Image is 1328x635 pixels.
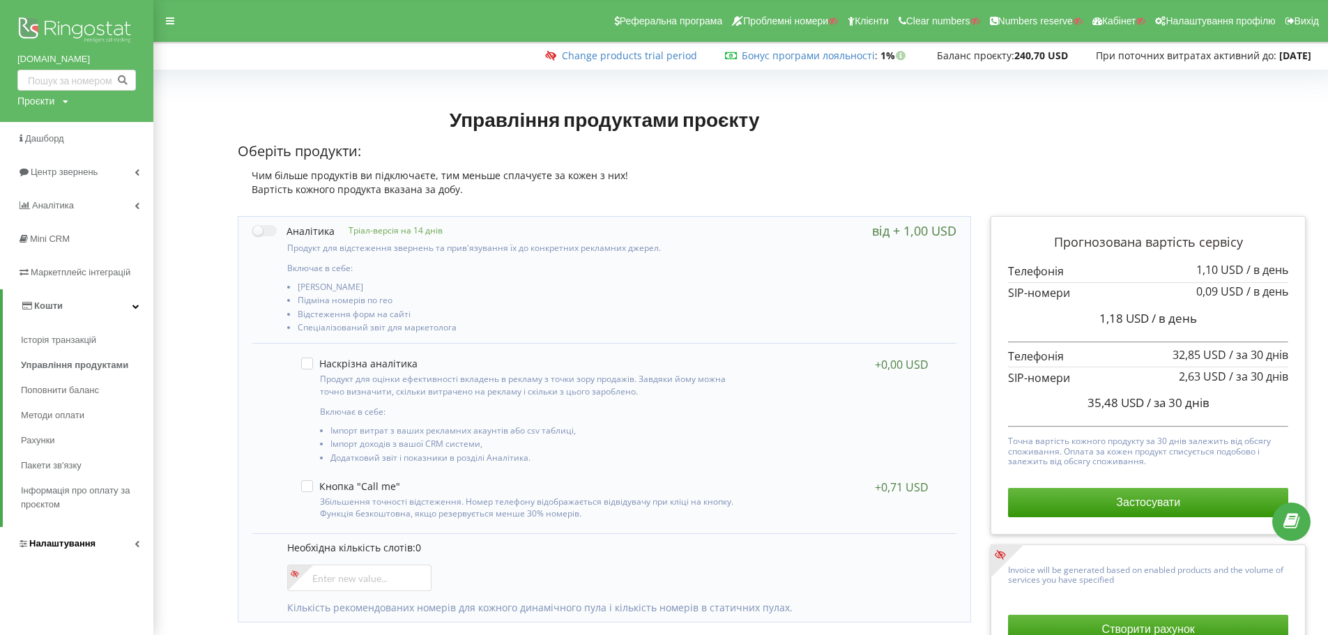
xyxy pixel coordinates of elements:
[21,328,153,353] a: Історія транзакцій
[742,49,878,62] span: :
[1008,234,1288,252] p: Прогнозована вартість сервісу
[298,296,745,309] li: Підміна номерів по гео
[29,538,96,549] span: Налаштування
[937,49,1014,62] span: Баланс проєкту:
[21,428,153,453] a: Рахунки
[1008,433,1288,466] p: Точна вартість кожного продукту за 30 днів залежить від обсягу споживання. Оплата за кожен продук...
[1147,395,1209,411] span: / за 30 днів
[875,480,929,494] div: +0,71 USD
[855,15,889,26] span: Клієнти
[17,94,54,108] div: Проєкти
[32,200,74,211] span: Аналiтика
[1229,369,1288,384] span: / за 30 днів
[1008,562,1288,586] p: Invoice will be generated based on enabled products and the volume of services you have specified
[330,439,740,452] li: Імпорт доходів з вашої CRM системи,
[31,267,130,277] span: Маркетплейс інтеграцій
[320,406,740,418] p: Включає в себе:
[1087,395,1144,411] span: 35,48 USD
[252,224,335,238] label: Аналітика
[21,383,99,397] span: Поповнити баланс
[1166,15,1275,26] span: Налаштування профілю
[21,459,82,473] span: Пакети зв'язку
[238,183,971,197] div: Вартість кожного продукта вказана за добу.
[287,242,745,254] p: Продукт для відстеження звернень та прив'язування їх до конкретних рекламних джерел.
[21,333,96,347] span: Історія транзакцій
[21,478,153,517] a: Інформація про оплату за проєктом
[287,262,745,274] p: Включає в себе:
[30,234,70,244] span: Mini CRM
[872,224,956,238] div: від + 1,00 USD
[238,169,971,183] div: Чим більше продуктів ви підключаєте, тим меньше сплачуєте за кожен з них!
[330,426,740,439] li: Імпорт витрат з ваших рекламних акаунтів або csv таблиці,
[3,289,153,323] a: Кошти
[21,484,146,512] span: Інформація про оплату за проєктом
[1008,370,1288,386] p: SIP-номери
[298,282,745,296] li: [PERSON_NAME]
[17,70,136,91] input: Пошук за номером
[34,300,63,311] span: Кошти
[1008,285,1288,301] p: SIP-номери
[238,107,971,132] h1: Управління продуктами проєкту
[1246,284,1288,299] span: / в день
[21,403,153,428] a: Методи оплати
[301,358,418,369] label: Наскрізна аналітика
[21,408,84,422] span: Методи оплати
[238,141,971,162] p: Оберіть продукти:
[287,601,942,615] p: Кількість рекомендованих номерів для кожного динамічного пула і кількість номерів в статичних пулах.
[330,453,740,466] li: Додатковий звіт і показники в розділі Аналітика.
[21,353,153,378] a: Управління продуктами
[287,541,942,555] p: Необхідна кількість слотів:
[415,541,421,554] span: 0
[880,49,909,62] strong: 1%
[1096,49,1276,62] span: При поточних витратах активний до:
[1008,488,1288,517] button: Застосувати
[1152,310,1197,326] span: / в день
[1196,262,1244,277] span: 1,10 USD
[742,49,875,62] a: Бонус програми лояльності
[1295,15,1319,26] span: Вихід
[298,323,745,336] li: Спеціалізований звіт для маркетолога
[21,378,153,403] a: Поповнити баланс
[17,14,136,49] img: Ringostat logo
[17,52,136,66] a: [DOMAIN_NAME]
[298,309,745,323] li: Відстеження форм на сайті
[743,15,828,26] span: Проблемні номери
[21,358,128,372] span: Управління продуктами
[906,15,970,26] span: Clear numbers
[1008,349,1288,365] p: Телефонія
[1014,49,1068,62] strong: 240,70 USD
[1173,347,1226,362] span: 32,85 USD
[1099,310,1149,326] span: 1,18 USD
[620,15,723,26] span: Реферальна програма
[1196,284,1244,299] span: 0,09 USD
[301,480,400,492] label: Кнопка "Call me"
[562,49,697,62] a: Change products trial period
[998,15,1073,26] span: Numbers reserve
[21,453,153,478] a: Пакети зв'язку
[1246,262,1288,277] span: / в день
[1008,263,1288,280] p: Телефонія
[25,133,64,144] span: Дашборд
[1179,369,1226,384] span: 2,63 USD
[1102,15,1136,26] span: Кабінет
[31,167,98,177] span: Центр звернень
[1279,49,1311,62] strong: [DATE]
[320,496,740,519] p: Збільшення точності відстеження. Номер телефону відображається відвідувачу при кліці на кнопку. Ф...
[320,373,740,397] p: Продукт для оцінки ефективності вкладень в рекламу з точки зору продажів. Завдяки йому можна точн...
[1229,347,1288,362] span: / за 30 днів
[287,565,432,591] input: Enter new value...
[21,434,55,447] span: Рахунки
[335,224,443,236] p: Тріал-версія на 14 днів
[875,358,929,372] div: +0,00 USD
